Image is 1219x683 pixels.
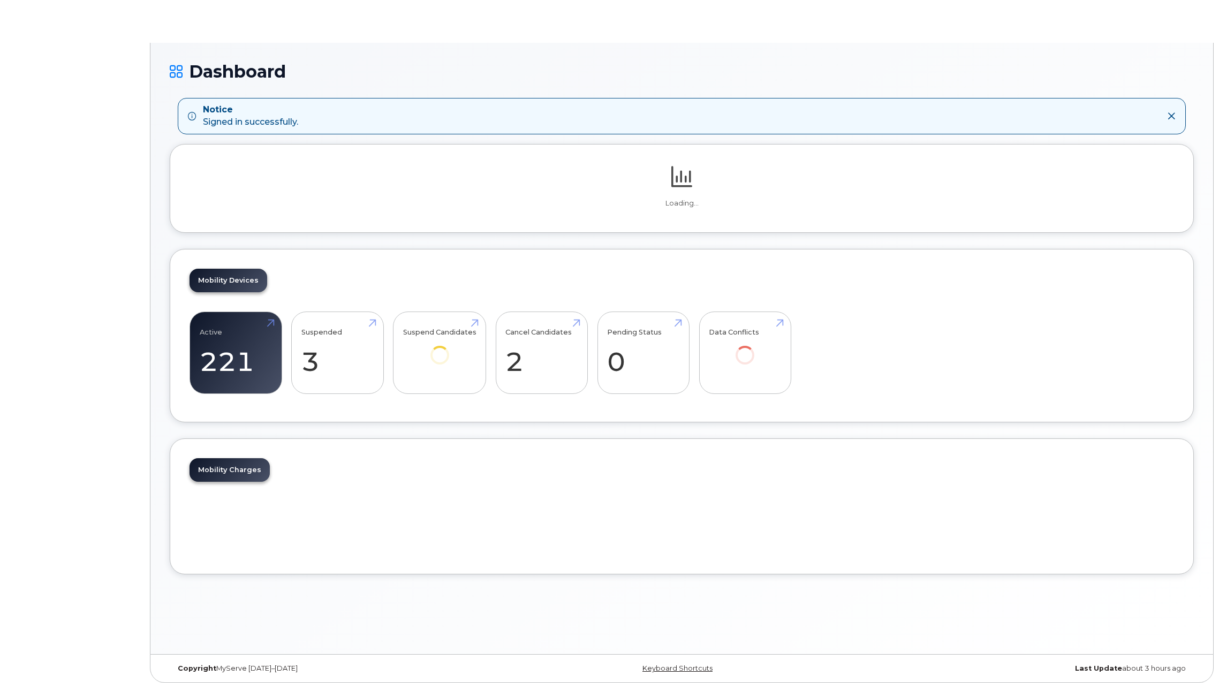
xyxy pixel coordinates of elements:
div: about 3 hours ago [852,664,1194,673]
strong: Last Update [1075,664,1122,672]
a: Mobility Devices [190,269,267,292]
div: Signed in successfully. [203,104,298,128]
a: Active 221 [200,317,272,388]
strong: Notice [203,104,298,116]
a: Suspend Candidates [403,317,476,379]
h1: Dashboard [170,62,1194,81]
p: Loading... [190,199,1174,208]
a: Keyboard Shortcuts [642,664,713,672]
a: Mobility Charges [190,458,270,482]
strong: Copyright [178,664,216,672]
a: Data Conflicts [709,317,781,379]
a: Pending Status 0 [607,317,679,388]
div: MyServe [DATE]–[DATE] [170,664,511,673]
a: Cancel Candidates 2 [505,317,578,388]
a: Suspended 3 [301,317,374,388]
